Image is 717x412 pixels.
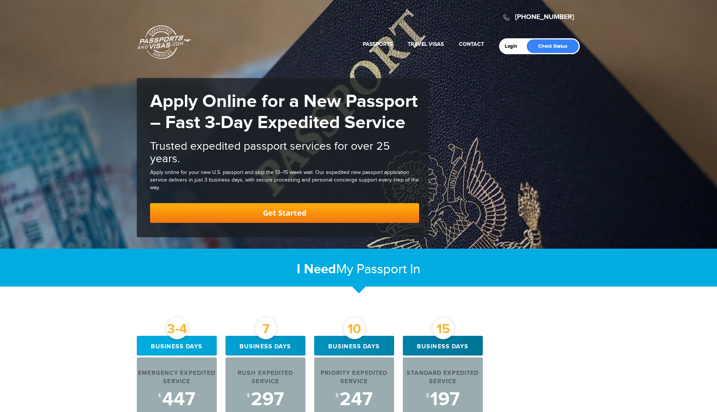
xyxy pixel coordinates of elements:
[505,43,523,49] a: Login
[137,390,217,409] div: 447
[150,169,419,192] div: Apply online for your new U.S. passport and skip the 13–15 week wait. Our expedited new passport ...
[459,41,484,47] a: Contact
[426,393,429,399] sup: $
[314,336,394,356] div: Business days
[137,369,217,387] div: Emergency Expedited Service
[408,41,444,47] a: Travel Visas
[403,369,483,387] div: Standard Expedited Service
[150,140,419,165] h2: Trusted expedited passport services for over 25 years.
[335,393,338,399] sup: $
[137,261,580,277] h2: My
[150,203,419,223] a: Get Started
[137,336,217,356] div: Business days
[515,13,574,21] a: [PHONE_NUMBER]
[150,91,418,134] strong: Apply Online for a New Passport – Fast 3-Day Expedited Service
[363,41,393,47] a: Passports
[403,390,483,409] div: 197
[137,25,191,59] a: Passports & [DOMAIN_NAME]
[166,318,188,339] div: 3-4
[357,262,420,277] span: Passport In
[344,318,365,339] div: 10
[158,393,161,399] sup: $
[225,369,305,387] div: Rush Expedited Service
[225,336,305,356] div: Business days
[403,336,483,356] div: Business days
[314,369,394,387] div: Priority Expedited Service
[314,390,394,409] div: 247
[247,393,250,399] sup: $
[255,318,277,339] div: 7
[432,318,454,339] div: 15
[527,39,579,53] a: Check Status
[225,390,305,409] div: 297
[297,261,336,277] strong: I Need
